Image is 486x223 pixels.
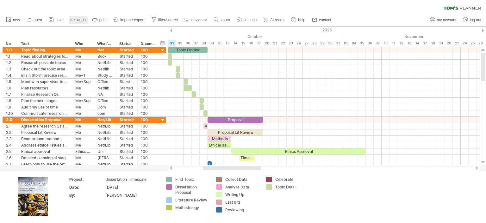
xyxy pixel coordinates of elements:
[192,40,200,47] div: Tuesday, 7 October 2025
[21,53,69,59] div: Read about strategies for finding a topic
[405,40,413,47] div: Thursday, 13 November 2025
[208,117,263,123] div: Proposal
[105,185,159,190] div: [DATE]
[225,192,260,197] div: Writing Up
[6,85,15,91] div: 1.6
[310,16,333,24] a: contact
[141,123,156,129] div: 100
[275,184,310,190] div: Topic Detail
[141,110,156,116] div: 100
[208,136,231,142] div: Methods
[235,16,259,24] a: settings
[275,177,310,182] div: Celebrate
[150,16,180,24] a: filter/search
[97,155,113,161] div: [PERSON_NAME]'s Pl
[97,60,113,66] div: Net/Lib
[231,148,366,154] div: Ethics Approval
[358,40,366,47] div: Wednesday, 5 November 2025
[382,40,389,47] div: Monday, 10 November 2025
[208,129,263,135] div: Proposal Lit Review
[97,72,113,78] div: Study Room
[97,136,113,142] div: Net/Lib
[6,41,14,47] div: No
[141,129,156,135] div: 100
[141,117,156,123] div: 100
[97,110,113,116] div: com
[6,60,15,66] div: 1.2
[97,104,113,110] div: Com
[141,142,156,148] div: 100
[99,18,107,22] span: print
[120,110,134,116] div: Started
[120,53,134,59] div: Started
[6,104,15,110] div: 1.9
[141,136,156,142] div: 100
[18,177,48,216] img: ae64b563-e3e0-416d-90a8-e32b171956a1.jpg
[21,72,69,78] div: Brain Storm precise research Qs
[97,129,113,135] div: Net/Lib
[97,53,113,59] div: Book
[215,40,223,47] div: Friday, 10 October 2025
[6,136,15,142] div: 2.3
[461,40,469,47] div: Monday, 24 November 2025
[141,91,156,97] div: 100
[302,40,310,47] div: Monday, 27 October 2025
[334,40,342,47] div: Friday, 31 October 2025
[141,53,156,59] div: 100
[120,85,134,91] div: Started
[21,79,69,85] div: Meet with supervisor to run Res Qs
[120,123,134,129] div: Started
[75,91,91,97] div: Me
[75,142,91,148] div: Me
[77,18,86,22] span: undo
[75,60,91,66] div: Me
[21,85,69,91] div: Plan resources
[287,40,295,47] div: Thursday, 23 October 2025
[120,136,134,142] div: Started
[105,177,159,182] div: Dissertation Timescale
[6,91,15,97] div: 1.7
[120,117,134,123] div: Started
[326,40,334,47] div: Thursday, 30 October 2025
[120,142,134,148] div: Started
[175,197,210,203] div: Literature Review
[120,66,134,72] div: Started
[21,60,69,66] div: Research possible topics
[119,41,134,47] div: Status
[366,40,374,47] div: Thursday, 6 November 2025
[97,161,113,167] div: Net/Lib
[120,155,134,161] div: Started
[221,18,230,22] span: zoom
[184,40,192,47] div: Monday, 6 October 2025
[6,117,15,123] div: 2.0
[225,200,260,205] div: Last bits
[13,18,20,22] span: new
[290,16,307,24] a: help
[470,18,481,22] span: log out
[120,161,134,167] div: Started
[6,53,15,59] div: 1.1
[175,184,210,195] div: Dissertation Proposal
[374,40,382,47] div: Friday, 7 November 2025
[21,148,69,154] div: Ethical approval
[6,98,15,104] div: 1.8
[6,79,15,85] div: 1.5
[21,155,69,161] div: Detailed planning of stages
[141,148,156,154] div: 100
[120,18,145,22] span: import / export
[203,123,208,129] div: Agree RQs
[310,40,318,47] div: Tuesday, 28 October 2025
[75,155,91,161] div: Me
[21,98,69,104] div: Plan the next stages
[191,18,207,22] span: navigator
[75,104,91,110] div: Me
[176,40,184,47] div: Friday, 3 October 2025
[158,18,178,22] span: filter/search
[6,161,15,167] div: 2.7
[298,18,305,22] span: help
[141,72,156,78] div: 100
[75,117,91,123] div: Me
[208,161,212,167] div: Learn to ref in Word
[141,85,156,91] div: 100
[208,40,215,47] div: Thursday, 9 October 2025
